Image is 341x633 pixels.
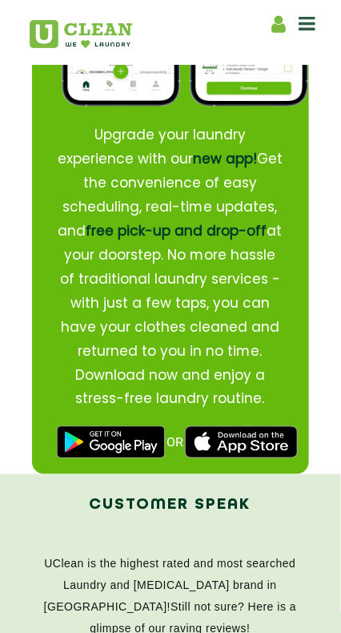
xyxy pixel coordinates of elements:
[30,20,132,48] img: UClean Laundry and Dry Cleaning
[166,435,183,450] span: OR
[57,123,283,411] p: Upgrade your laundry experience with our Get the convenience of easy scheduling, real-time update...
[28,491,311,520] h2: Customer Speak
[86,221,267,240] span: free pick-up and drop-off
[193,149,257,168] span: new app!
[57,426,165,458] img: best dry cleaners near me
[185,426,298,458] img: best laundry near me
